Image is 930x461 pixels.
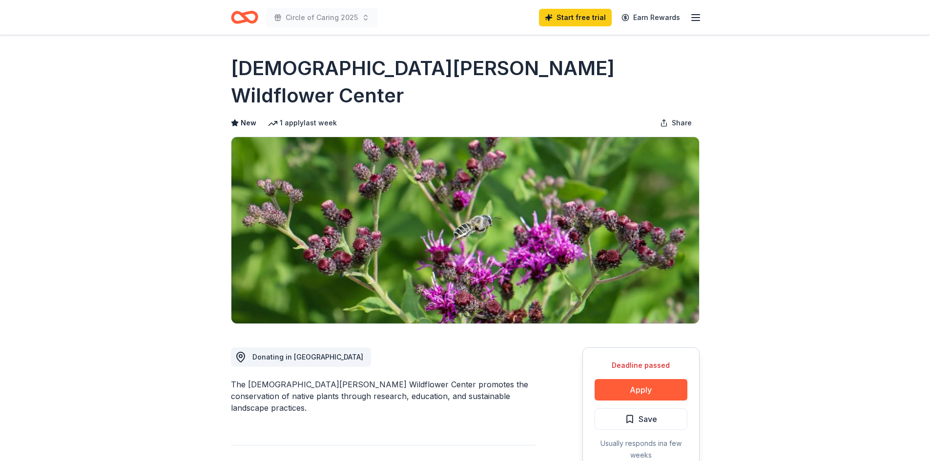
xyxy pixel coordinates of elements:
[595,379,687,401] button: Apply
[595,360,687,371] div: Deadline passed
[539,9,612,26] a: Start free trial
[652,113,700,133] button: Share
[241,117,256,129] span: New
[616,9,686,26] a: Earn Rewards
[595,438,687,461] div: Usually responds in a few weeks
[595,408,687,430] button: Save
[231,55,700,109] h1: [DEMOGRAPHIC_DATA][PERSON_NAME] Wildflower Center
[231,379,536,414] div: The [DEMOGRAPHIC_DATA][PERSON_NAME] Wildflower Center promotes the conservation of native plants ...
[672,117,692,129] span: Share
[639,413,657,425] span: Save
[231,137,699,323] img: Image for Lady Bird Johnson Wildflower Center
[266,8,377,27] button: Circle of Caring 2025
[268,117,337,129] div: 1 apply last week
[252,353,363,361] span: Donating in [GEOGRAPHIC_DATA]
[231,6,258,29] a: Home
[286,12,358,23] span: Circle of Caring 2025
